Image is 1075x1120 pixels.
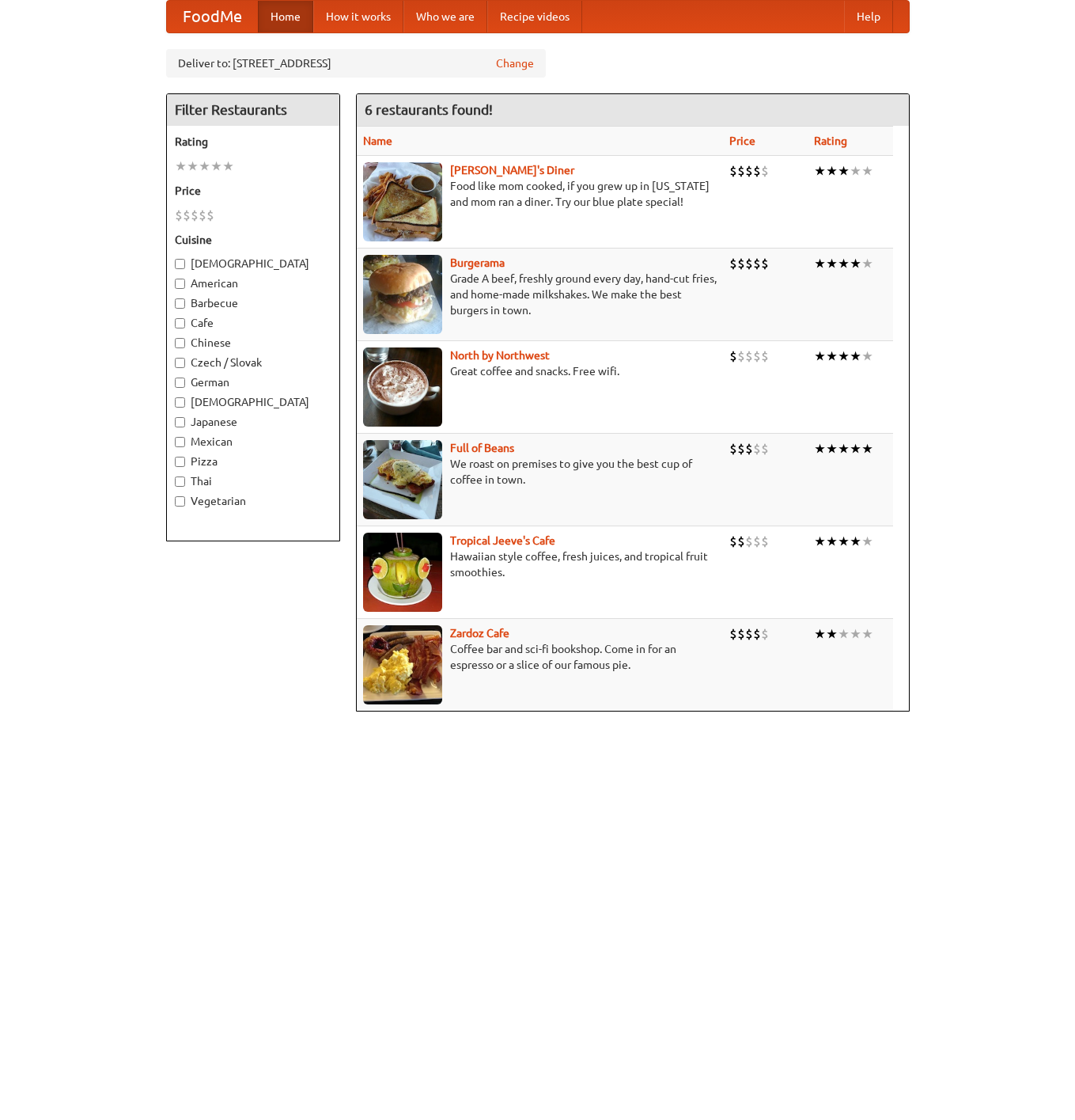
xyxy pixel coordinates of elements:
[363,533,442,612] img: jeeves.jpg
[761,162,769,180] li: $
[175,232,331,248] h5: Cuisine
[175,454,331,469] label: Pizza
[363,549,717,580] p: Hawaiian style coffee, fresh juices, and tropical fruit smoothies.
[166,49,546,78] div: Deliver to: [STREET_ADDRESS]
[737,347,745,365] li: $
[175,397,185,408] input: [DEMOGRAPHIC_DATA]
[199,207,206,224] li: $
[175,358,185,368] input: Czech / Slovak
[814,135,847,147] a: Rating
[729,533,737,550] li: $
[450,627,509,640] a: Zardoz Cafe
[753,625,761,643] li: $
[175,275,331,291] label: American
[175,374,331,390] label: German
[167,94,339,126] h4: Filter Restaurants
[729,162,737,180] li: $
[850,440,861,457] li: ★
[826,533,838,550] li: ★
[175,493,331,509] label: Vegetarian
[363,255,442,334] img: burgerama.jpg
[222,158,234,175] li: ★
[861,533,873,550] li: ★
[403,1,487,32] a: Who we are
[450,534,555,547] a: Tropical Jeeve's Cafe
[496,55,534,71] a: Change
[450,256,505,269] a: Burgerama
[175,414,331,430] label: Japanese
[761,255,769,272] li: $
[814,255,826,272] li: ★
[363,347,442,427] img: north.jpg
[175,207,183,224] li: $
[745,255,753,272] li: $
[737,162,745,180] li: $
[850,625,861,643] li: ★
[850,255,861,272] li: ★
[814,162,826,180] li: ★
[210,158,222,175] li: ★
[729,135,755,147] a: Price
[729,440,737,457] li: $
[861,440,873,457] li: ★
[175,338,185,348] input: Chinese
[175,298,185,309] input: Barbecue
[826,440,838,457] li: ★
[175,256,331,271] label: [DEMOGRAPHIC_DATA]
[313,1,403,32] a: How it works
[450,164,574,177] a: [PERSON_NAME]'s Diner
[175,378,185,388] input: German
[826,347,838,365] li: ★
[175,279,185,289] input: American
[175,315,331,331] label: Cafe
[450,349,550,362] b: North by Northwest
[175,183,331,199] h5: Price
[761,533,769,550] li: $
[363,440,442,519] img: beans.jpg
[761,440,769,457] li: $
[175,318,185,328] input: Cafe
[838,625,850,643] li: ★
[363,641,717,673] p: Coffee bar and sci-fi bookshop. Come in for an espresso or a slice of our famous pie.
[850,347,861,365] li: ★
[175,417,185,427] input: Japanese
[838,255,850,272] li: ★
[737,625,745,643] li: $
[175,437,185,447] input: Mexican
[729,255,737,272] li: $
[206,207,214,224] li: $
[363,271,717,318] p: Grade A beef, freshly ground every day, hand-cut fries, and home-made milkshakes. We make the bes...
[363,456,717,488] p: We roast on premises to give you the best cup of coffee in town.
[737,440,745,457] li: $
[745,162,753,180] li: $
[363,178,717,210] p: Food like mom cooked, if you grew up in [US_STATE] and mom ran a diner. Try our blue plate special!
[365,102,493,117] ng-pluralize: 6 restaurants found!
[814,533,826,550] li: ★
[363,162,442,241] img: sallys.jpg
[861,625,873,643] li: ★
[729,347,737,365] li: $
[729,625,737,643] li: $
[838,440,850,457] li: ★
[753,162,761,180] li: $
[187,158,199,175] li: ★
[826,162,838,180] li: ★
[861,347,873,365] li: ★
[745,533,753,550] li: $
[175,158,187,175] li: ★
[737,255,745,272] li: $
[814,440,826,457] li: ★
[826,625,838,643] li: ★
[175,134,331,150] h5: Rating
[850,533,861,550] li: ★
[753,347,761,365] li: $
[850,162,861,180] li: ★
[363,135,392,147] a: Name
[844,1,893,32] a: Help
[737,533,745,550] li: $
[167,1,258,32] a: FoodMe
[175,335,331,351] label: Chinese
